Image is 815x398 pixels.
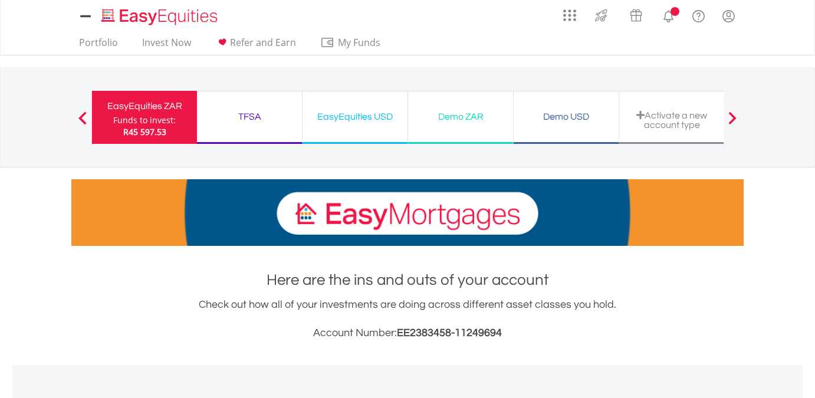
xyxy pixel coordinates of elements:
a: Invest Now [137,37,196,55]
span: Refer and Earn [230,36,296,49]
a: Portfolio [74,37,123,55]
a: FAQ's and Support [683,3,714,27]
div: Funds to invest: [113,114,176,126]
a: AppsGrid [556,3,584,22]
div: Demo USD [521,108,612,125]
a: Refer and Earn [211,37,301,55]
a: Vouchers [619,3,653,25]
div: Demo ZAR [415,108,506,125]
div: EasyEquities ZAR [99,98,190,114]
img: thrive-v2.svg [591,6,611,25]
div: Activate a new account type [626,110,717,130]
img: EasyEquities_Logo.png [99,7,222,27]
div: TFSA [204,108,295,125]
div: Check out how all of your investments are doing across different asset classes you hold. [71,297,744,341]
img: grid-menu-icon.svg [563,9,576,22]
span: R45 597.53 [123,126,166,137]
img: EasyMortage Promotion Banner [71,179,744,246]
img: vouchers-v2.svg [626,6,646,25]
div: EasyEquities USD [310,108,400,125]
a: My Profile [714,3,744,29]
span: My Funds [320,35,397,50]
a: Notifications [653,3,683,27]
h3: Account Number: [71,325,744,341]
h1: Here are the ins and outs of your account [71,269,744,291]
span: EE2383458-11249694 [397,327,502,338]
a: Home page [97,3,222,27]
